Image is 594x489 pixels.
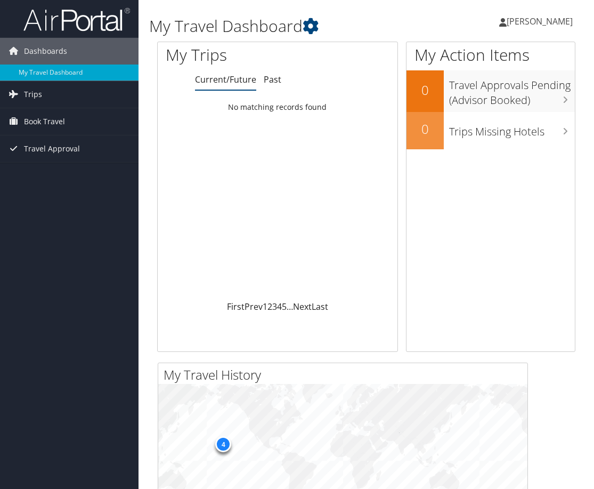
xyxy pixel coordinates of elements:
[149,15,438,37] h1: My Travel Dashboard
[23,7,130,32] img: airportal-logo.png
[312,301,328,312] a: Last
[195,74,256,85] a: Current/Future
[264,74,281,85] a: Past
[245,301,263,312] a: Prev
[166,44,289,66] h1: My Trips
[282,301,287,312] a: 5
[406,44,575,66] h1: My Action Items
[406,112,575,149] a: 0Trips Missing Hotels
[449,119,575,139] h3: Trips Missing Hotels
[507,15,573,27] span: [PERSON_NAME]
[227,301,245,312] a: First
[406,70,575,111] a: 0Travel Approvals Pending (Advisor Booked)
[406,120,444,138] h2: 0
[293,301,312,312] a: Next
[24,135,80,162] span: Travel Approval
[24,38,67,65] span: Dashboards
[158,98,397,117] td: No matching records found
[24,108,65,135] span: Book Travel
[215,436,231,452] div: 4
[263,301,267,312] a: 1
[277,301,282,312] a: 4
[449,73,575,108] h3: Travel Approvals Pending (Advisor Booked)
[406,81,444,99] h2: 0
[287,301,293,312] span: …
[267,301,272,312] a: 2
[24,81,42,108] span: Trips
[164,366,527,384] h2: My Travel History
[272,301,277,312] a: 3
[499,5,583,37] a: [PERSON_NAME]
